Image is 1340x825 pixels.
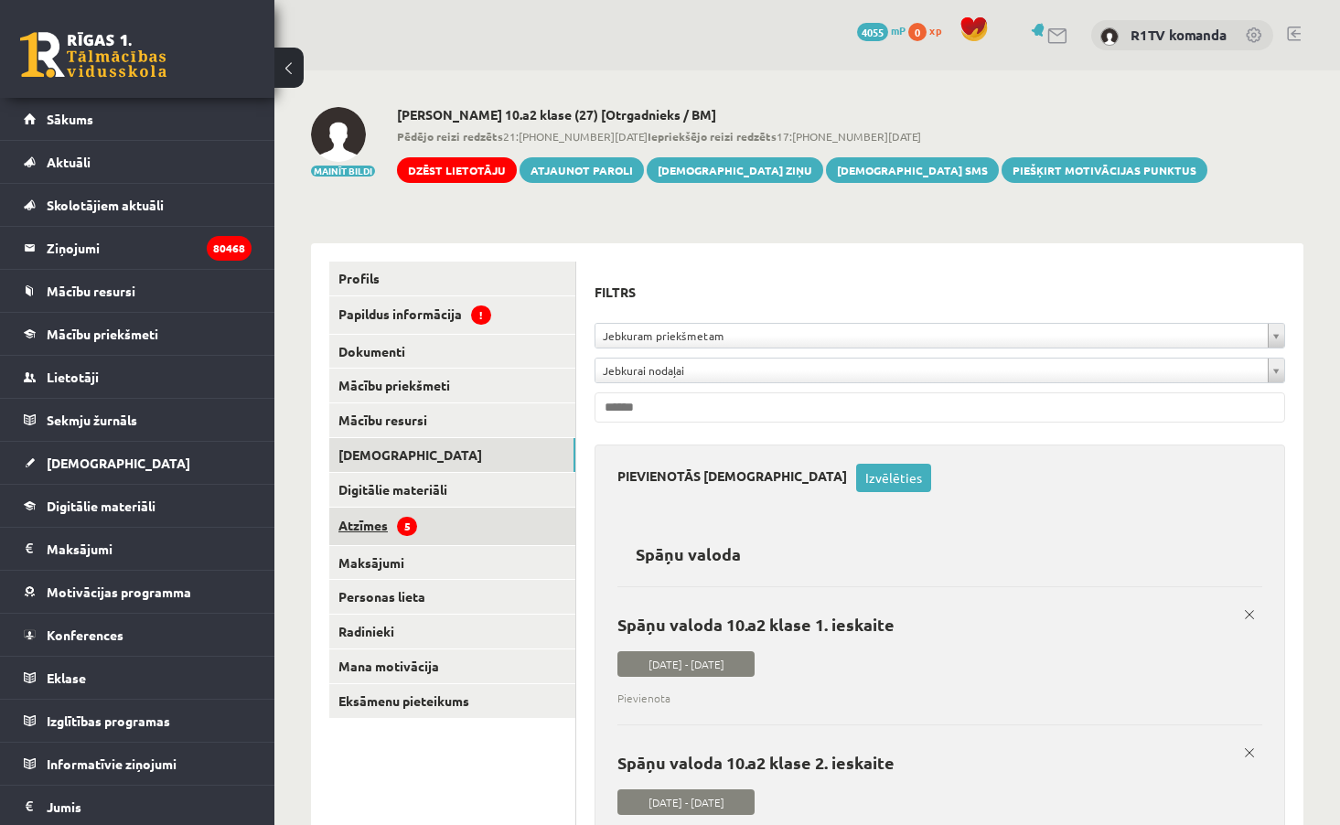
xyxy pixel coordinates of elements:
[207,236,252,261] i: 80468
[24,184,252,226] a: Skolotājiem aktuāli
[24,313,252,355] a: Mācību priekšmeti
[1237,602,1262,627] a: x
[1131,26,1227,44] a: R1TV komanda
[826,157,999,183] a: [DEMOGRAPHIC_DATA] SMS
[617,615,1249,634] p: Spāņu valoda 10.a2 klase 1. ieskaite
[329,508,575,545] a: Atzīmes5
[329,403,575,437] a: Mācību resursi
[329,438,575,472] a: [DEMOGRAPHIC_DATA]
[603,359,1260,382] span: Jebkurai nodaļai
[311,107,366,162] img: Liene Lavrinoviča
[47,197,164,213] span: Skolotājiem aktuāli
[329,649,575,683] a: Mana motivācija
[856,464,931,492] a: Izvēlēties
[24,485,252,527] a: Digitālie materiāli
[24,442,252,484] a: [DEMOGRAPHIC_DATA]
[520,157,644,183] a: Atjaunot paroli
[595,280,1263,305] h3: Filtrs
[47,712,170,729] span: Izglītības programas
[329,335,575,369] a: Dokumenti
[24,614,252,656] a: Konferences
[329,546,575,580] a: Maksājumi
[329,473,575,507] a: Digitālie materiāli
[595,324,1284,348] a: Jebkuram priekšmetam
[24,743,252,785] a: Informatīvie ziņojumi
[397,157,517,183] a: Dzēst lietotāju
[47,111,93,127] span: Sākums
[47,227,252,269] legend: Ziņojumi
[47,670,86,686] span: Eklase
[47,326,158,342] span: Mācību priekšmeti
[648,129,777,144] b: Iepriekšējo reizi redzēts
[24,657,252,699] a: Eklase
[603,324,1260,348] span: Jebkuram priekšmetam
[617,532,759,575] h2: Spāņu valoda
[47,283,135,299] span: Mācību resursi
[595,359,1284,382] a: Jebkurai nodaļai
[24,399,252,441] a: Sekmju žurnāls
[24,700,252,742] a: Izglītības programas
[1237,740,1262,766] a: x
[471,305,491,325] span: !
[397,107,1207,123] h2: [PERSON_NAME] 10.a2 klase (27) [Otrgadnieks / BM]
[47,154,91,170] span: Aktuāli
[397,128,1207,145] span: 21:[PHONE_NUMBER][DATE] 17:[PHONE_NUMBER][DATE]
[929,23,941,37] span: xp
[329,262,575,295] a: Profils
[647,157,823,183] a: [DEMOGRAPHIC_DATA] ziņu
[908,23,950,37] a: 0 xp
[857,23,888,41] span: 4055
[617,789,755,815] span: [DATE] - [DATE]
[47,369,99,385] span: Lietotāji
[329,296,575,334] a: Papildus informācija!
[24,528,252,570] a: Maksājumi
[47,412,137,428] span: Sekmju žurnāls
[47,528,252,570] legend: Maksājumi
[617,464,856,484] h3: Pievienotās [DEMOGRAPHIC_DATA]
[617,690,1249,706] span: Pievienota
[24,571,252,613] a: Motivācijas programma
[617,753,1249,772] p: Spāņu valoda 10.a2 klase 2. ieskaite
[24,356,252,398] a: Lietotāji
[329,369,575,402] a: Mācību priekšmeti
[24,270,252,312] a: Mācību resursi
[24,98,252,140] a: Sākums
[47,498,155,514] span: Digitālie materiāli
[891,23,906,37] span: mP
[1002,157,1207,183] a: Piešķirt motivācijas punktus
[24,141,252,183] a: Aktuāli
[397,129,503,144] b: Pēdējo reizi redzēts
[397,517,417,536] span: 5
[47,755,177,772] span: Informatīvie ziņojumi
[617,651,755,677] span: [DATE] - [DATE]
[47,584,191,600] span: Motivācijas programma
[329,615,575,648] a: Radinieki
[47,455,190,471] span: [DEMOGRAPHIC_DATA]
[24,227,252,269] a: Ziņojumi80468
[329,684,575,718] a: Eksāmenu pieteikums
[20,32,166,78] a: Rīgas 1. Tālmācības vidusskola
[908,23,927,41] span: 0
[47,627,123,643] span: Konferences
[329,580,575,614] a: Personas lieta
[1100,27,1119,46] img: R1TV komanda
[857,23,906,37] a: 4055 mP
[311,166,375,177] button: Mainīt bildi
[47,798,81,815] span: Jumis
